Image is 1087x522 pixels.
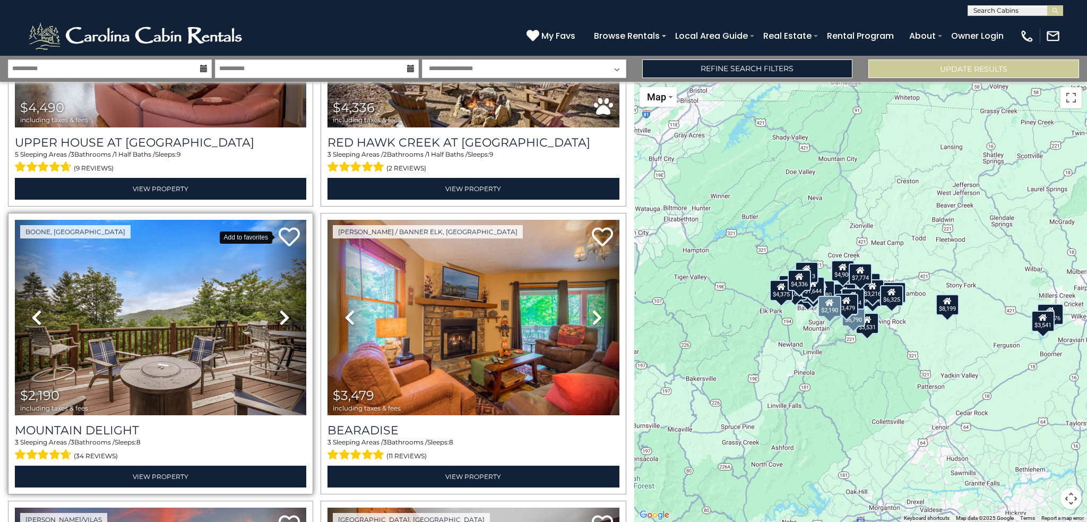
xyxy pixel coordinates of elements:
div: $3,531 [856,313,879,334]
div: $3,613 [795,261,818,283]
span: 9 [489,150,493,158]
span: $3,479 [333,388,374,403]
div: $4,292 [801,277,825,298]
span: 3 [71,438,74,446]
div: $4,336 [788,269,811,290]
button: Change map style [640,87,677,107]
span: including taxes & fees [20,405,88,412]
span: 9 [177,150,180,158]
a: Bearadise [327,423,619,438]
div: $6,790 [842,305,865,326]
div: $7,774 [849,263,872,284]
span: $4,336 [333,100,375,115]
div: $3,216 [861,279,885,301]
h3: Red Hawk Creek at Eagles Nest [327,135,619,150]
div: $2,734 [841,288,865,309]
span: (2 reviews) [386,161,426,175]
div: Sleeping Areas / Bathrooms / Sleeps: [15,150,306,175]
div: $4,375 [770,279,793,301]
span: (11 reviews) [386,449,427,463]
img: thumbnail_163275483.jpeg [15,220,306,415]
span: (9 reviews) [74,161,114,175]
div: $10,476 [1037,304,1064,325]
span: $4,490 [20,100,64,115]
a: Owner Login [946,27,1009,45]
a: Real Estate [758,27,817,45]
span: 3 [327,150,331,158]
span: Map data ©2025 Google [956,515,1014,521]
span: 3 [15,438,19,446]
div: $4,652 [784,279,807,300]
a: Browse Rentals [589,27,665,45]
div: $4,900 [832,260,855,281]
div: $1,644 [801,276,825,297]
a: Upper House at [GEOGRAPHIC_DATA] [15,135,306,150]
span: (34 reviews) [74,449,118,463]
span: 8 [136,438,141,446]
span: Map [647,91,666,102]
span: 8 [449,438,453,446]
img: Google [637,508,672,522]
h3: Upper House at Tiffanys Estate [15,135,306,150]
span: My Favs [541,29,575,42]
button: Update Results [868,59,1079,78]
img: White-1-2.png [27,20,247,52]
a: Local Area Guide [670,27,753,45]
button: Map camera controls [1060,488,1082,509]
img: thumbnail_163264067.jpeg [327,220,619,415]
a: Refine Search Filters [642,59,853,78]
a: Red Hawk Creek at [GEOGRAPHIC_DATA] [327,135,619,150]
div: Sleeping Areas / Bathrooms / Sleeps: [327,438,619,463]
div: $6,343 [802,281,825,303]
div: $4,443 [833,283,856,304]
div: $2,190 [818,296,842,317]
img: phone-regular-white.png [1020,29,1034,44]
span: 3 [383,438,387,446]
span: 5 [15,150,19,158]
span: 3 [71,150,74,158]
div: $3,541 [1031,310,1055,331]
div: Sleeping Areas / Bathrooms / Sleeps: [15,438,306,463]
span: 3 [327,438,331,446]
a: View Property [15,178,306,200]
button: Toggle fullscreen view [1060,87,1082,108]
span: including taxes & fees [333,116,401,123]
span: $2,190 [20,388,59,403]
a: Add to favorites [592,226,613,249]
div: $8,199 [936,294,959,315]
span: 2 [383,150,387,158]
a: Mountain Delight [15,423,306,438]
a: Rental Program [822,27,899,45]
span: 1 Half Baths / [427,150,468,158]
div: $7,086 [861,285,884,306]
a: About [904,27,941,45]
a: View Property [15,466,306,487]
span: including taxes & fees [333,405,401,412]
a: My Favs [527,29,578,43]
div: $3,479 [835,293,858,314]
a: Boone, [GEOGRAPHIC_DATA] [20,225,131,238]
span: 1 Half Baths / [115,150,155,158]
div: $2,745 [883,282,906,303]
button: Keyboard shortcuts [904,515,950,522]
a: Report a map error [1041,515,1084,521]
a: Terms (opens in new tab) [1020,515,1035,521]
span: including taxes & fees [20,116,88,123]
img: mail-regular-white.png [1046,29,1060,44]
a: View Property [327,466,619,487]
div: $3,510 [797,284,820,305]
a: [PERSON_NAME] / Banner Elk, [GEOGRAPHIC_DATA] [333,225,523,238]
a: View Property [327,178,619,200]
a: Open this area in Google Maps (opens a new window) [637,508,672,522]
div: $6,325 [880,285,903,306]
div: Sleeping Areas / Bathrooms / Sleeps: [327,150,619,175]
div: Add to favorites [220,232,272,244]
